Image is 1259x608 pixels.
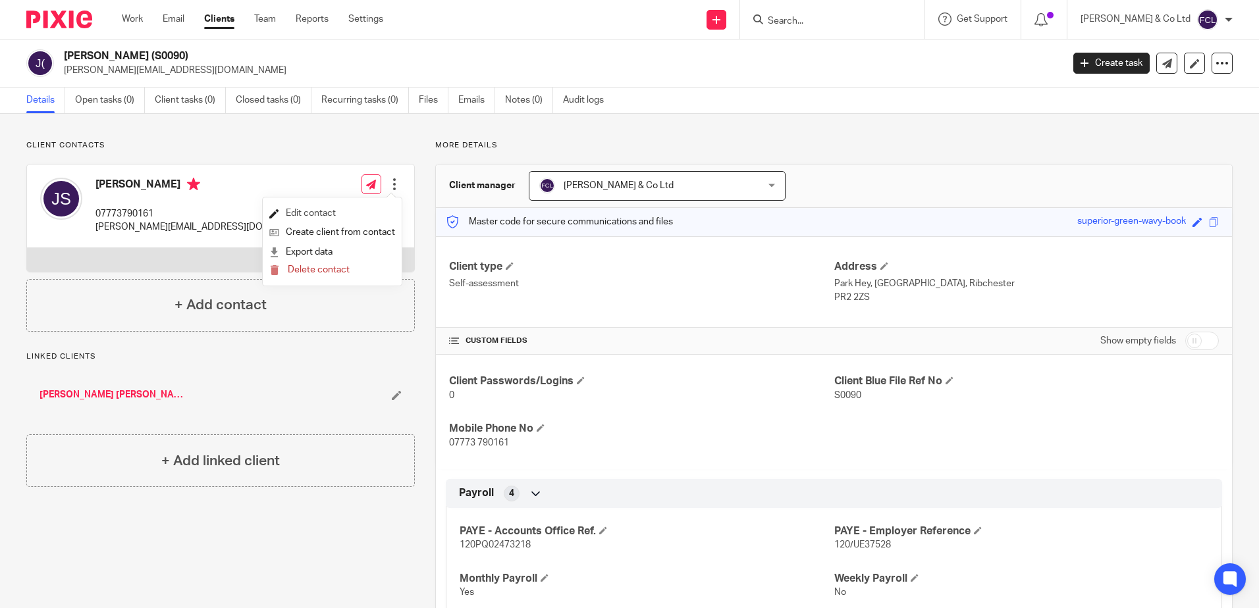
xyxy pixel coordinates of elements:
[95,178,318,194] h4: [PERSON_NAME]
[834,374,1219,388] h4: Client Blue File Ref No
[321,88,409,113] a: Recurring tasks (0)
[460,572,834,586] h4: Monthly Payroll
[95,207,318,220] p: 07773790161
[40,388,184,401] a: [PERSON_NAME] [PERSON_NAME] (S0090)
[64,64,1054,77] p: [PERSON_NAME][EMAIL_ADDRESS][DOMAIN_NAME]
[458,88,495,113] a: Emails
[460,524,834,538] h4: PAYE - Accounts Office Ref.
[64,49,855,63] h2: [PERSON_NAME] (S0090)
[435,140,1233,151] p: More details
[505,88,553,113] a: Notes (0)
[26,88,65,113] a: Details
[1077,215,1186,230] div: superior-green-wavy-book
[163,13,184,26] a: Email
[348,13,383,26] a: Settings
[254,13,276,26] a: Team
[236,88,311,113] a: Closed tasks (0)
[460,540,531,549] span: 120PQ02473218
[509,487,514,500] span: 4
[449,260,834,274] h4: Client type
[834,588,846,597] span: No
[449,438,509,447] span: 07773 790161
[446,215,673,228] p: Master code for secure communications and files
[449,336,834,346] h4: CUSTOM FIELDS
[161,451,280,471] h4: + Add linked client
[1100,334,1176,347] label: Show empty fields
[174,295,267,315] h4: + Add contact
[539,178,555,193] img: svg%3E
[288,265,350,274] span: Delete contact
[1081,13,1191,26] p: [PERSON_NAME] & Co Ltd
[26,140,415,151] p: Client contacts
[834,260,1219,274] h4: Address
[766,16,885,28] input: Search
[834,540,891,549] span: 120/UE37528
[155,88,226,113] a: Client tasks (0)
[269,243,395,262] a: Export data
[460,588,474,597] span: Yes
[269,204,395,223] a: Edit contact
[269,262,350,279] button: Delete contact
[459,486,494,500] span: Payroll
[834,291,1219,304] p: PR2 2ZS
[564,181,674,190] span: [PERSON_NAME] & Co Ltd
[269,223,395,242] a: Create client from contact
[834,277,1219,290] p: Park Hey, [GEOGRAPHIC_DATA], Ribchester
[122,13,143,26] a: Work
[449,179,516,192] h3: Client manager
[834,572,1208,586] h4: Weekly Payroll
[296,13,329,26] a: Reports
[95,220,318,234] p: [PERSON_NAME][EMAIL_ADDRESS][DOMAIN_NAME]
[834,524,1208,538] h4: PAYE - Employer Reference
[449,391,454,400] span: 0
[563,88,614,113] a: Audit logs
[449,277,834,290] p: Self-assessment
[449,422,834,436] h4: Mobile Phone No
[26,11,92,28] img: Pixie
[75,88,145,113] a: Open tasks (0)
[834,391,861,400] span: S0090
[449,374,834,388] h4: Client Passwords/Logins
[187,178,200,191] i: Primary
[1073,53,1150,74] a: Create task
[204,13,234,26] a: Clients
[26,49,54,77] img: svg%3E
[957,14,1007,24] span: Get Support
[40,178,82,220] img: svg%3E
[26,351,415,362] p: Linked clients
[1197,9,1218,30] img: svg%3E
[419,88,448,113] a: Files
